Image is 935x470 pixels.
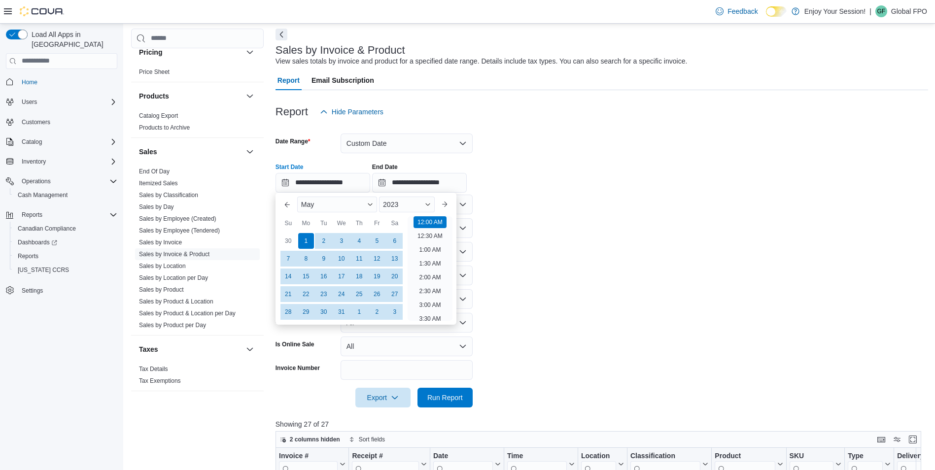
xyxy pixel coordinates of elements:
span: Home [18,76,117,88]
span: Sales by Day [139,203,174,211]
div: day-21 [280,286,296,302]
div: Delivery [897,451,932,461]
li: 2:30 AM [415,285,445,297]
a: Reports [14,250,42,262]
span: Catalog [22,138,42,146]
a: Sales by Classification [139,192,198,199]
button: Reports [10,249,121,263]
button: Products [139,91,242,101]
span: Canadian Compliance [18,225,76,233]
span: [US_STATE] CCRS [18,266,69,274]
button: Users [2,95,121,109]
a: Sales by Employee (Tendered) [139,227,220,234]
span: Sales by Location [139,262,186,270]
a: Settings [18,285,47,297]
div: day-28 [280,304,296,320]
button: Catalog [18,136,46,148]
span: Tax Details [139,365,168,373]
h3: Report [276,106,308,118]
div: day-4 [351,233,367,249]
button: Next [276,29,287,40]
a: Sales by Invoice & Product [139,251,209,258]
span: Cash Management [14,189,117,201]
div: day-11 [351,251,367,267]
button: Operations [18,175,55,187]
span: 2023 [383,201,398,208]
div: day-3 [387,304,403,320]
span: Catalog [18,136,117,148]
div: day-27 [387,286,403,302]
span: Dashboards [14,236,117,248]
span: Feedback [727,6,758,16]
div: day-15 [298,269,314,284]
span: Hide Parameters [332,107,383,117]
input: Press the down key to open a popover containing a calendar. [372,173,467,193]
li: 12:30 AM [414,230,447,242]
div: day-12 [369,251,385,267]
span: Customers [18,116,117,128]
div: Taxes [131,363,264,391]
span: Reports [18,209,117,221]
span: Tax Exemptions [139,377,181,385]
div: Location [581,451,616,461]
h3: Taxes [139,344,158,354]
span: Load All Apps in [GEOGRAPHIC_DATA] [28,30,117,49]
div: May, 2023 [279,232,404,321]
div: View sales totals by invoice and product for a specified date range. Details include tax types. Y... [276,56,688,67]
div: day-6 [387,233,403,249]
h3: Sales [139,147,157,157]
a: [US_STATE] CCRS [14,264,73,276]
span: Dashboards [18,238,57,246]
div: We [334,215,349,231]
a: Sales by Location per Day [139,274,208,281]
span: Inventory [18,156,117,168]
span: Sales by Product [139,286,184,294]
button: Users [18,96,41,108]
a: Sales by Product [139,286,184,293]
div: day-2 [316,233,332,249]
div: Invoice # [279,451,338,461]
button: Open list of options [459,201,467,208]
button: Pricing [244,46,256,58]
span: GF [877,5,886,17]
div: day-19 [369,269,385,284]
div: Time [507,451,567,461]
span: Reports [14,250,117,262]
span: Sales by Location per Day [139,274,208,282]
div: day-10 [334,251,349,267]
div: day-8 [298,251,314,267]
div: day-30 [280,233,296,249]
button: Reports [18,209,46,221]
button: Inventory [2,155,121,168]
li: 2:00 AM [415,271,445,283]
span: Washington CCRS [14,264,117,276]
ul: Time [408,216,452,321]
img: Cova [20,6,64,16]
span: Products to Archive [139,124,190,132]
a: Sales by Product & Location [139,298,213,305]
div: day-23 [316,286,332,302]
span: Price Sheet [139,68,170,76]
button: Pricing [139,47,242,57]
a: Sales by Day [139,203,174,210]
a: Sales by Product per Day [139,322,206,329]
span: Operations [18,175,117,187]
button: Cash Management [10,188,121,202]
button: Taxes [139,344,242,354]
div: Button. Open the year selector. 2023 is currently selected. [379,197,435,212]
div: Sa [387,215,403,231]
label: End Date [372,163,398,171]
button: Sales [244,146,256,158]
span: Users [22,98,37,106]
button: Home [2,75,121,89]
button: Run Report [417,388,473,407]
button: Canadian Compliance [10,222,121,235]
li: 1:00 AM [415,244,445,256]
a: End Of Day [139,168,170,175]
button: [US_STATE] CCRS [10,263,121,277]
input: Dark Mode [766,6,787,17]
div: day-2 [369,304,385,320]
